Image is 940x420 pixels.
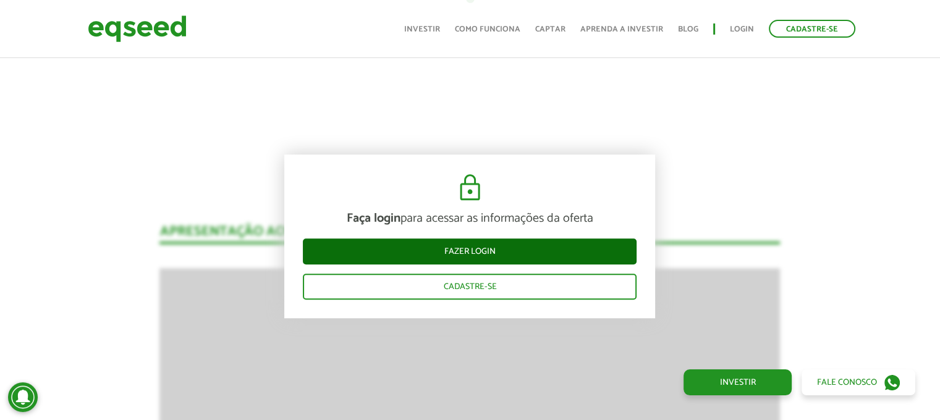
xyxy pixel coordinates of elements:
[769,20,855,38] a: Cadastre-se
[684,369,792,395] a: Investir
[535,25,565,33] a: Captar
[303,238,637,264] a: Fazer login
[455,25,520,33] a: Como funciona
[678,25,698,33] a: Blog
[303,211,637,226] p: para acessar as informações da oferta
[730,25,754,33] a: Login
[404,25,440,33] a: Investir
[347,208,400,229] strong: Faça login
[580,25,663,33] a: Aprenda a investir
[455,173,485,203] img: cadeado.svg
[303,274,637,300] a: Cadastre-se
[802,369,915,395] a: Fale conosco
[88,12,187,45] img: EqSeed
